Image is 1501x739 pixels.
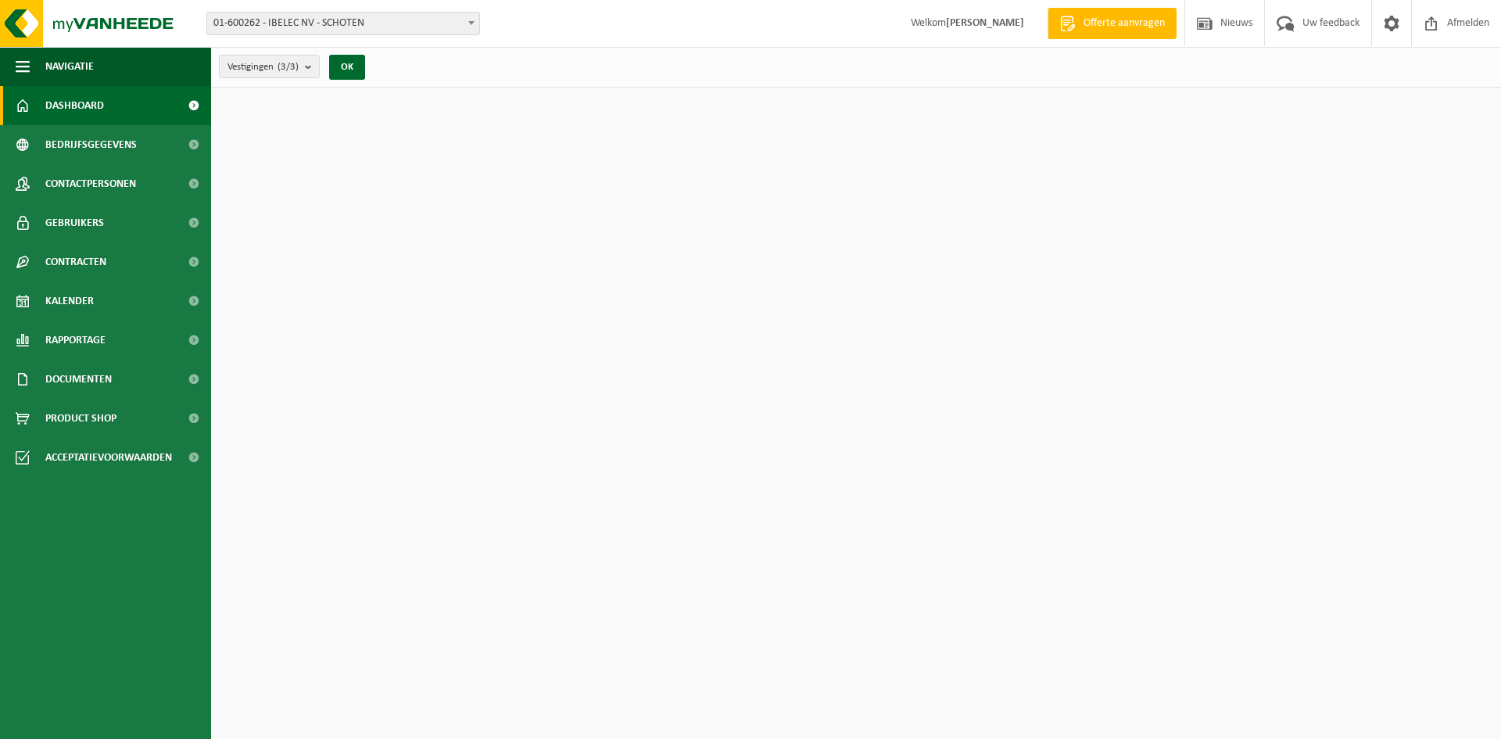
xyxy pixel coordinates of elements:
[45,164,136,203] span: Contactpersonen
[1080,16,1169,31] span: Offerte aanvragen
[219,55,320,78] button: Vestigingen(3/3)
[946,17,1024,29] strong: [PERSON_NAME]
[329,55,365,80] button: OK
[45,399,116,438] span: Product Shop
[45,438,172,477] span: Acceptatievoorwaarden
[1048,8,1177,39] a: Offerte aanvragen
[278,62,299,72] count: (3/3)
[45,321,106,360] span: Rapportage
[45,282,94,321] span: Kalender
[8,705,261,739] iframe: chat widget
[207,13,479,34] span: 01-600262 - IBELEC NV - SCHOTEN
[45,360,112,399] span: Documenten
[45,86,104,125] span: Dashboard
[206,12,480,35] span: 01-600262 - IBELEC NV - SCHOTEN
[45,47,94,86] span: Navigatie
[45,125,137,164] span: Bedrijfsgegevens
[227,56,299,79] span: Vestigingen
[45,242,106,282] span: Contracten
[45,203,104,242] span: Gebruikers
